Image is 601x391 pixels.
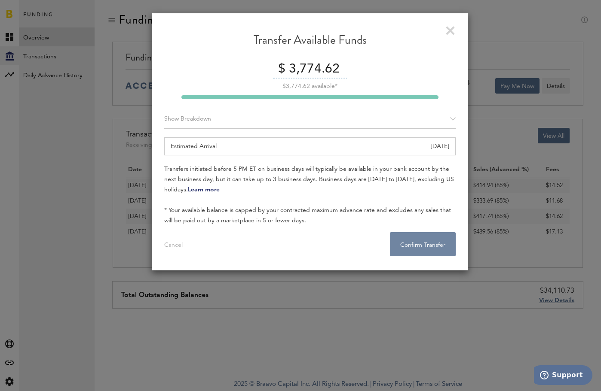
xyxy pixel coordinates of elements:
[188,187,220,193] a: Learn more
[164,116,179,122] span: Show
[164,110,456,129] div: Breakdown
[164,33,456,55] div: Transfer Available Funds
[164,137,456,155] div: Estimated Arrival
[273,61,285,79] div: $
[164,164,456,226] div: Transfers initiated before 5 PM ET on business days will typically be available in your bank acco...
[431,138,449,155] div: [DATE]
[390,232,456,256] button: Confirm Transfer
[164,83,456,89] div: $3,774.62 available*
[154,232,193,256] button: Cancel
[534,365,592,387] iframe: Opens a widget where you can find more information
